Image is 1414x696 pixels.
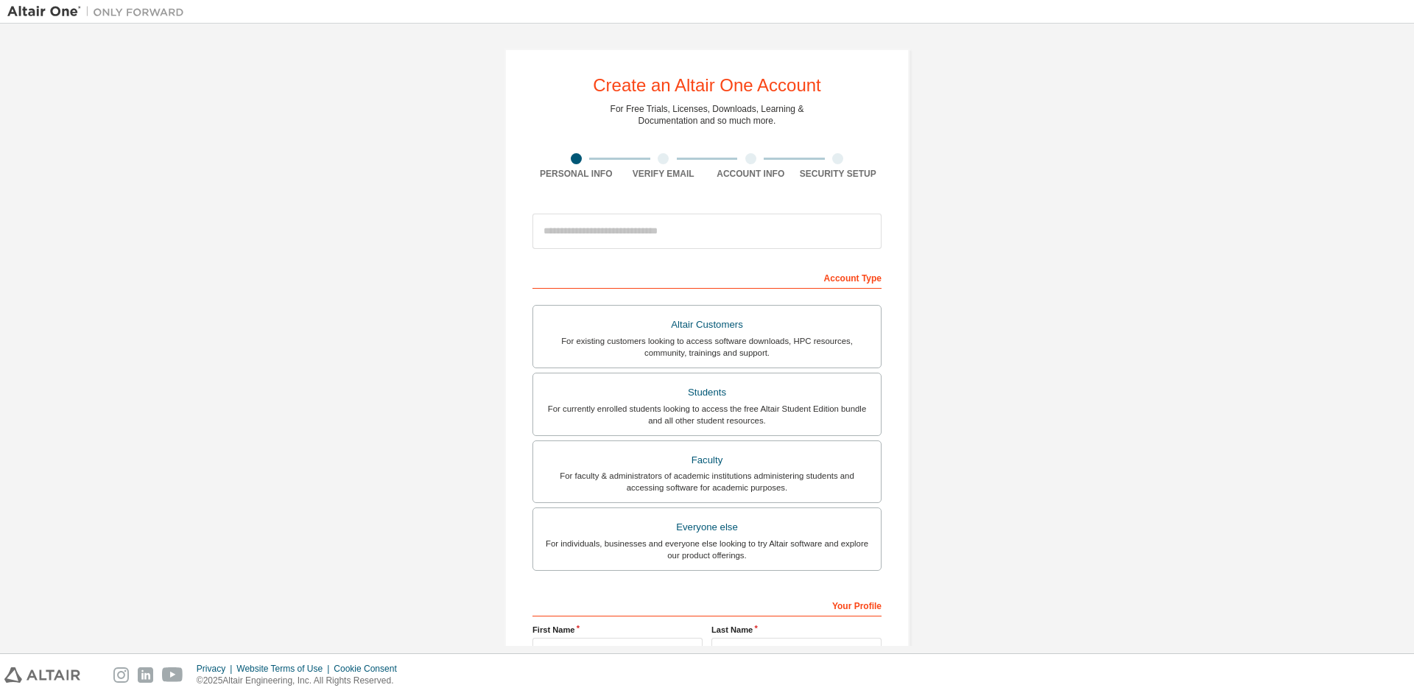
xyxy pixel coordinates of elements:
[197,663,236,675] div: Privacy
[236,663,334,675] div: Website Terms of Use
[7,4,191,19] img: Altair One
[138,667,153,683] img: linkedin.svg
[711,624,882,636] label: Last Name
[532,265,882,289] div: Account Type
[542,517,872,538] div: Everyone else
[532,593,882,616] div: Your Profile
[542,382,872,403] div: Students
[197,675,406,687] p: © 2025 Altair Engineering, Inc. All Rights Reserved.
[542,538,872,561] div: For individuals, businesses and everyone else looking to try Altair software and explore our prod...
[542,470,872,493] div: For faculty & administrators of academic institutions administering students and accessing softwa...
[532,624,703,636] label: First Name
[532,168,620,180] div: Personal Info
[542,403,872,426] div: For currently enrolled students looking to access the free Altair Student Edition bundle and all ...
[542,335,872,359] div: For existing customers looking to access software downloads, HPC resources, community, trainings ...
[542,314,872,335] div: Altair Customers
[334,663,405,675] div: Cookie Consent
[611,103,804,127] div: For Free Trials, Licenses, Downloads, Learning & Documentation and so much more.
[113,667,129,683] img: instagram.svg
[162,667,183,683] img: youtube.svg
[542,450,872,471] div: Faculty
[593,77,821,94] div: Create an Altair One Account
[620,168,708,180] div: Verify Email
[795,168,882,180] div: Security Setup
[4,667,80,683] img: altair_logo.svg
[707,168,795,180] div: Account Info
